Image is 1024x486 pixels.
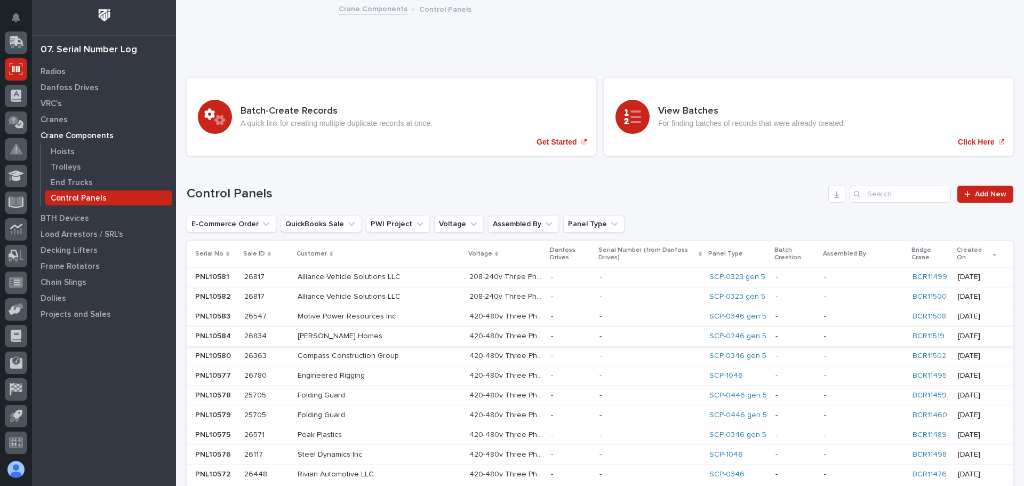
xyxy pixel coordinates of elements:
[488,216,559,233] button: Assembled By
[824,450,904,459] p: -
[41,144,176,159] a: Hoists
[41,67,66,77] p: Radios
[187,386,1013,405] tr: PNL10578PNL10578 2570525705 Folding GuardFolding Guard 420-480v Three Phase420-480v Three Phase -...
[41,262,100,272] p: Frame Rotators
[434,216,484,233] button: Voltage
[958,273,996,282] p: [DATE]
[195,448,233,459] p: PNL10576
[187,425,1013,445] tr: PNL10575PNL10575 2657126571 Peak PlasticsPeak Plastics 420-480v Three Phase420-480v Three Phase -...
[51,178,93,188] p: End Trucks
[709,391,767,400] a: SCP-0446 gen 5
[551,450,591,459] p: -
[32,290,176,306] a: Dollies
[824,371,904,380] p: -
[958,431,996,440] p: [DATE]
[469,448,545,459] p: 420-480v Three Phase
[51,147,75,157] p: Hoists
[551,470,591,479] p: -
[195,270,231,282] p: PNL10581
[5,458,27,481] button: users-avatar
[599,349,604,361] p: -
[187,78,596,156] a: Get Started
[41,99,62,109] p: VRC's
[775,431,815,440] p: -
[913,273,947,282] a: BCR11499
[775,450,815,459] p: -
[911,244,950,264] p: Bridge Crane
[958,411,996,420] p: [DATE]
[298,290,403,301] p: Alliance Vehicle Solutions LLC
[244,369,269,380] p: 26780
[469,290,545,301] p: 208-240v Three Phase
[5,6,27,29] button: Notifications
[241,119,433,128] p: A quick link for creating multiple duplicate records at once.
[958,371,996,380] p: [DATE]
[32,226,176,242] a: Load Arrestors / SRL's
[243,248,265,260] p: Sale ID
[41,44,137,56] div: 07. Serial Number Log
[244,310,269,321] p: 26547
[298,270,403,282] p: Alliance Vehicle Solutions LLC
[195,389,233,400] p: PNL10578
[913,332,945,341] a: BCR11519
[41,246,98,256] p: Decking Lifters
[244,468,269,479] p: 26448
[32,274,176,290] a: Chain Slings
[298,369,367,380] p: Engineered Rigging
[824,332,904,341] p: -
[419,3,471,14] p: Control Panels
[551,312,591,321] p: -
[775,273,815,282] p: -
[41,214,89,224] p: BTH Devices
[244,270,267,282] p: 26817
[32,79,176,95] a: Danfoss Drives
[958,312,996,321] p: [DATE]
[41,115,68,125] p: Cranes
[850,186,951,203] input: Search
[709,273,765,282] a: SCP-0323 gen 5
[824,431,904,440] p: -
[469,270,545,282] p: 208-240v Three Phase
[957,186,1013,203] a: Add New
[51,194,107,203] p: Control Panels
[913,292,947,301] a: BCR11500
[298,409,347,420] p: Folding Guard
[599,290,604,301] p: -
[824,292,904,301] p: -
[187,216,276,233] button: E-Commerce Order
[599,389,604,400] p: -
[958,138,994,147] p: Click Here
[195,369,233,380] p: PNL10577
[244,349,269,361] p: 26363
[913,352,946,361] a: BCR11502
[775,391,815,400] p: -
[32,128,176,144] a: Crane Components
[468,248,492,260] p: Voltage
[195,310,233,321] p: PNL10583
[281,216,362,233] button: QuickBooks Sale
[958,450,996,459] p: [DATE]
[41,160,176,174] a: Trolleys
[187,267,1013,287] tr: PNL10581PNL10581 2681726817 Alliance Vehicle Solutions LLCAlliance Vehicle Solutions LLC 208-240v...
[599,330,604,341] p: -
[824,312,904,321] p: -
[469,310,545,321] p: 420-480v Three Phase
[195,330,233,341] p: PNL10584
[298,389,347,400] p: Folding Guard
[32,95,176,111] a: VRC's
[298,428,344,440] p: Peak Plastics
[709,292,765,301] a: SCP-0323 gen 5
[41,131,114,141] p: Crane Components
[563,216,625,233] button: Panel Type
[599,369,604,380] p: -
[469,389,545,400] p: 420-480v Three Phase
[469,409,545,420] p: 420-480v Three Phase
[339,2,407,14] a: Crane Components
[824,391,904,400] p: -
[824,273,904,282] p: -
[599,270,604,282] p: -
[187,346,1013,366] tr: PNL10580PNL10580 2636326363 Compass Construction GroupCompass Construction Group 420-480v Three P...
[913,371,947,380] a: BCR11495
[187,287,1013,307] tr: PNL10582PNL10582 2681726817 Alliance Vehicle Solutions LLCAlliance Vehicle Solutions LLC 208-240v...
[187,326,1013,346] tr: PNL10584PNL10584 2683426834 [PERSON_NAME] Homes[PERSON_NAME] Homes 420-480v Three Phase420-480v T...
